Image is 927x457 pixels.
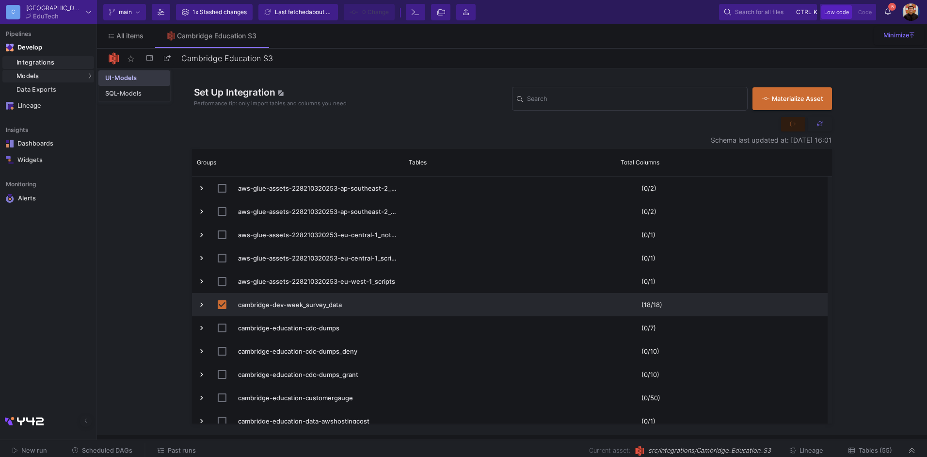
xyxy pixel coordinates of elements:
[859,447,892,454] span: Tables (55)
[621,159,659,166] span: Total Columns
[192,363,828,386] div: Press SPACE to select this row.
[589,446,630,455] span: Current asset:
[821,5,852,19] button: Low code
[192,340,828,363] div: Press SPACE to select this row.
[6,44,14,51] img: Navigation icon
[16,86,92,94] div: Data Exports
[17,140,80,147] div: Dashboards
[2,152,94,168] a: Navigation iconWidgets
[16,59,92,66] div: Integrations
[16,72,39,80] span: Models
[33,13,59,19] div: EduTech
[103,4,146,20] button: main
[641,231,655,239] y42-import-column-renderer: (0/1)
[192,246,828,270] div: Press SPACE to select this row.
[238,200,398,223] span: aws-glue-assets-228210320253-ap-southeast-2_scripts
[879,4,896,20] button: 5
[26,5,82,11] div: [GEOGRAPHIC_DATA]
[238,247,398,270] span: aws-glue-assets-228210320253-eu-central-1_scripts
[648,446,771,455] span: src/Integrations/Cambridge_Education_S3
[641,301,662,309] y42-import-column-renderer: (18/18)
[194,99,347,108] span: Performance tip: only import tables and columns you need
[105,74,137,82] div: UI-Models
[858,9,872,16] span: Code
[238,270,398,293] span: aws-glue-assets-228210320253-eu-west-1_scripts
[2,56,94,69] a: Integrations
[17,156,80,164] div: Widgets
[796,6,812,18] span: ctrl
[6,102,14,110] img: Navigation icon
[82,447,132,454] span: Scheduled DAGs
[824,9,849,16] span: Low code
[855,5,875,19] button: Code
[98,86,170,101] a: SQL-Models
[238,177,398,200] span: aws-glue-assets-228210320253-ap-southeast-2_notebooks
[309,8,357,16] span: about 2 hours ago
[752,87,832,110] button: Materialize Asset
[2,190,94,207] a: Navigation iconAlerts
[735,5,783,19] span: Search for all files
[793,6,812,18] button: ctrlk
[409,159,427,166] span: Tables
[902,3,920,21] img: bg52tvgs8dxfpOhHYAd0g09LCcAxm85PnUXHwHyc.png
[888,3,896,11] span: 5
[192,316,828,340] div: Press SPACE to select this row.
[21,447,47,454] span: New run
[641,371,659,378] y42-import-column-renderer: (0/10)
[17,102,80,110] div: Lineage
[167,31,175,41] img: Tab icon
[6,194,14,203] img: Navigation icon
[2,136,94,151] a: Navigation iconDashboards
[192,409,828,433] div: Press SPACE to select this row.
[238,294,398,316] span: cambridge-dev-week_survey_data
[192,85,512,112] div: Set Up Integration
[192,270,828,293] div: Press SPACE to select this row.
[125,53,137,65] mat-icon: star_border
[116,32,144,40] span: All items
[238,340,398,363] span: cambridge-education-cdc-dumps_deny
[641,347,659,355] y42-import-column-renderer: (0/10)
[109,52,119,65] img: Logo
[719,4,817,20] button: Search for all filesctrlk
[192,5,247,19] div: 1x Stashed changes
[641,417,655,425] y42-import-column-renderer: (0/1)
[641,254,655,262] y42-import-column-renderer: (0/1)
[258,4,338,20] button: Last fetchedabout 2 hours ago
[641,208,656,215] y42-import-column-renderer: (0/2)
[192,200,828,223] div: Press SPACE to select this row.
[192,293,828,316] div: Press SPACE to deselect this row.
[2,83,94,96] a: Data Exports
[192,386,828,409] div: Press SPACE to select this row.
[2,40,94,55] mat-expansion-panel-header: Navigation iconDevelop
[6,5,20,19] div: C
[527,97,743,104] input: Search for Tables, Columns, etc.
[6,156,14,164] img: Navigation icon
[238,410,398,433] span: cambridge-education-data-awshostingcost
[238,363,398,386] span: cambridge-education-cdc-dumps_grant
[192,177,828,200] div: Press SPACE to select this row.
[192,223,828,246] div: Press SPACE to select this row.
[238,317,398,340] span: cambridge-education-cdc-dumps
[98,70,170,86] a: UI-Models
[105,90,142,98] div: SQL-Models
[6,140,14,147] img: Navigation icon
[192,136,832,144] div: Schema last updated at: [DATE] 16:01
[176,4,253,20] button: 1x Stashed changes
[168,447,196,454] span: Past runs
[119,5,132,19] span: main
[17,44,32,51] div: Develop
[177,32,256,40] div: Cambridge Education S3
[641,394,660,402] y42-import-column-renderer: (0/50)
[2,98,94,114] a: Navigation iconLineage
[762,94,817,103] div: Materialize Asset
[197,159,216,166] span: Groups
[641,184,656,192] y42-import-column-renderer: (0/2)
[275,5,333,19] div: Last fetched
[238,224,398,246] span: aws-glue-assets-228210320253-eu-central-1_notebooks
[641,324,656,332] y42-import-column-renderer: (0/7)
[634,446,644,456] img: Amazon S3
[238,387,398,409] span: cambridge-education-customergauge
[799,447,823,454] span: Lineage
[814,6,817,18] span: k
[18,194,81,203] div: Alerts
